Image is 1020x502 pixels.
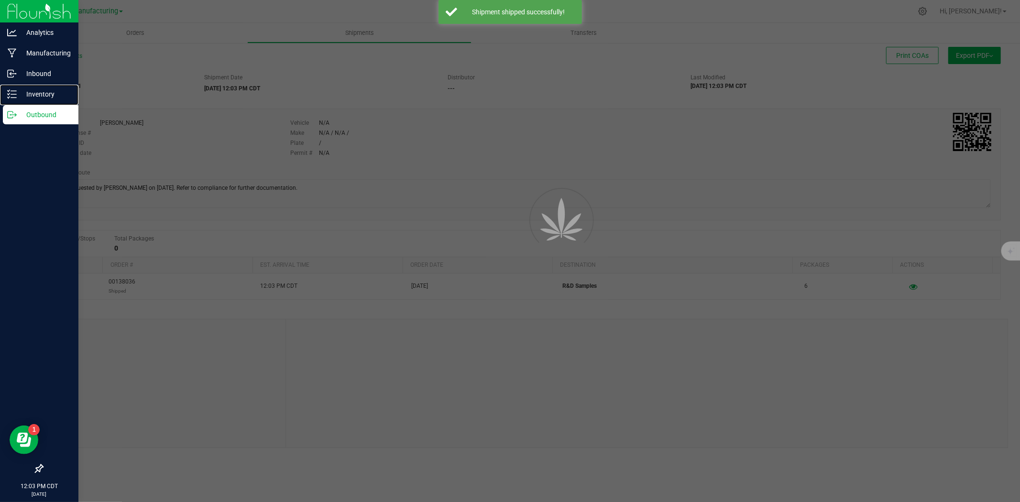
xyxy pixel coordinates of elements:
[7,28,17,37] inline-svg: Analytics
[10,426,38,454] iframe: Resource center
[17,27,74,38] p: Analytics
[7,69,17,78] inline-svg: Inbound
[17,109,74,120] p: Outbound
[28,424,40,436] iframe: Resource center unread badge
[17,88,74,100] p: Inventory
[17,47,74,59] p: Manufacturing
[4,482,74,491] p: 12:03 PM CDT
[17,68,74,79] p: Inbound
[7,48,17,58] inline-svg: Manufacturing
[462,7,575,17] div: Shipment shipped successfully!
[7,89,17,99] inline-svg: Inventory
[4,491,74,498] p: [DATE]
[7,110,17,120] inline-svg: Outbound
